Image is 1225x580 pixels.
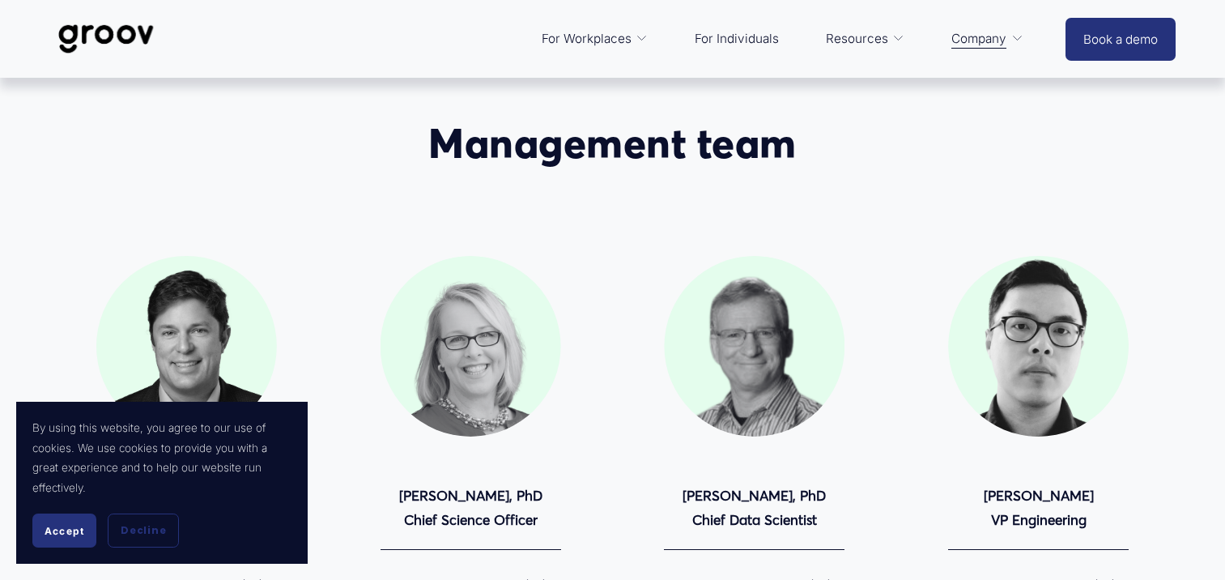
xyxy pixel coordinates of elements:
[984,487,1094,529] strong: [PERSON_NAME] VP Engineering
[542,28,632,50] span: For Workplaces
[826,28,888,50] span: Resources
[16,402,308,564] section: Cookie banner
[1065,18,1176,61] a: Book a demo
[45,525,84,537] span: Accept
[399,487,542,529] strong: [PERSON_NAME], PhD Chief Science Officer
[32,418,291,497] p: By using this website, you agree to our use of cookies. We use cookies to provide you with a grea...
[49,118,1176,168] h2: Management team
[818,19,913,58] a: folder dropdown
[108,514,179,548] button: Decline
[121,523,166,538] span: Decline
[943,19,1031,58] a: folder dropdown
[951,28,1006,50] span: Company
[534,19,657,58] a: folder dropdown
[687,19,787,58] a: For Individuals
[32,514,96,548] button: Accept
[683,487,826,529] strong: [PERSON_NAME], PhD Chief Data Scientist
[49,12,164,66] img: Groov | Workplace Science Platform | Unlock Performance | Drive Results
